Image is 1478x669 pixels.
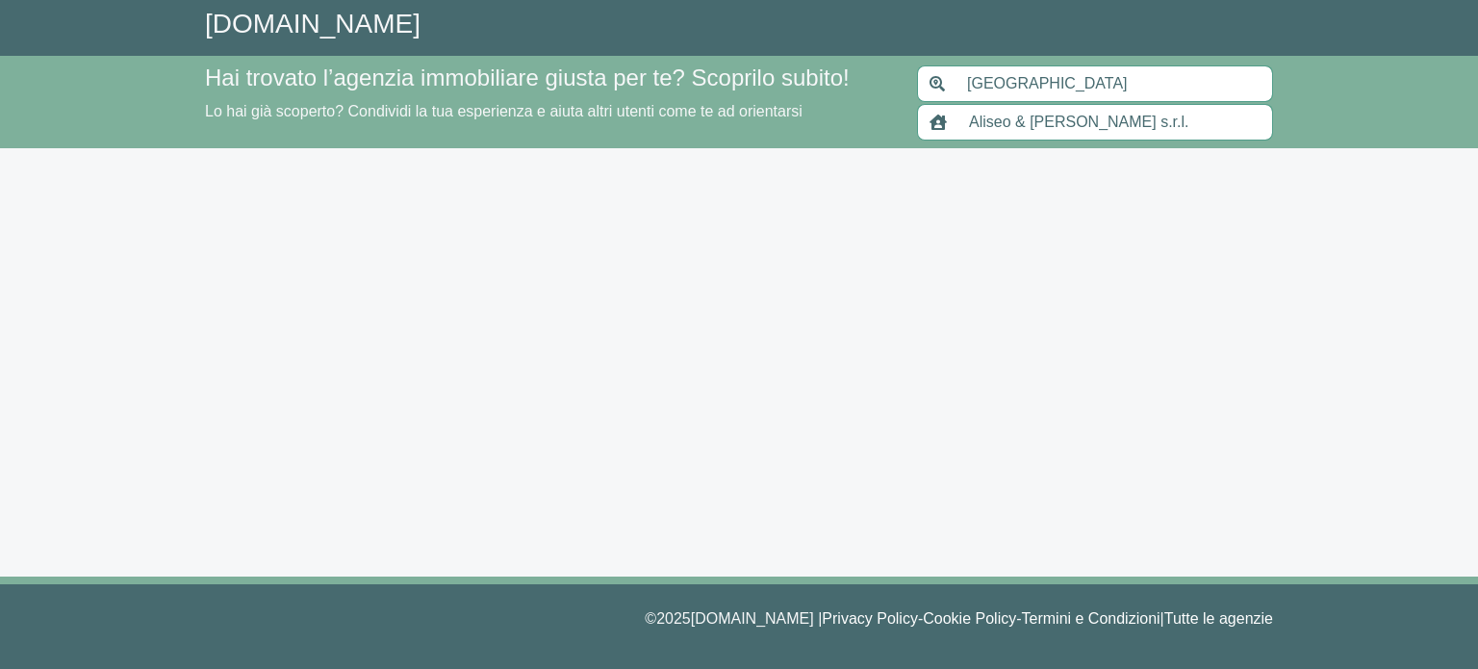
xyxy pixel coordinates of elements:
a: Cookie Policy [923,610,1016,627]
a: Privacy Policy [822,610,918,627]
input: Inserisci area di ricerca (Comune o Provincia) [956,65,1273,102]
a: Termini e Condizioni [1022,610,1160,627]
h4: Hai trovato l’agenzia immobiliare giusta per te? Scoprilo subito! [205,64,894,92]
p: Lo hai già scoperto? Condividi la tua esperienza e aiuta altri utenti come te ad orientarsi [205,100,894,123]
a: [DOMAIN_NAME] [205,9,420,39]
p: © 2025 [DOMAIN_NAME] | - - | [205,607,1273,630]
input: Inserisci nome agenzia immobiliare [957,104,1273,141]
a: Tutte le agenzie [1164,610,1273,627]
